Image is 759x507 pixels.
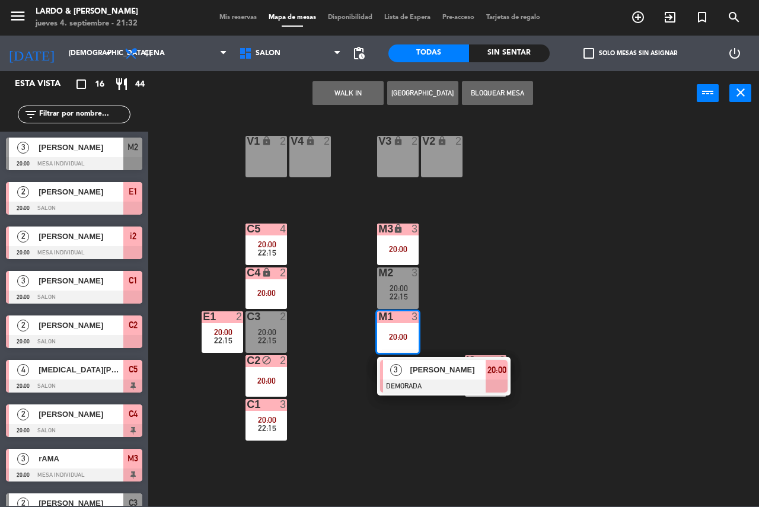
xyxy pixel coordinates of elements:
span: C1 [129,273,138,288]
div: 20:00 [245,289,287,297]
span: [PERSON_NAME] [39,319,123,331]
span: 22:15 [390,292,408,301]
div: 20:00 [245,377,287,385]
i: power_settings_new [728,46,742,60]
span: M2 [127,140,138,154]
span: 2 [17,231,29,243]
span: M3 [127,451,138,465]
div: 3 [412,224,419,234]
span: 22:15 [258,248,276,257]
i: search [727,10,741,24]
div: 20:00 [377,333,419,341]
div: M2 [378,267,379,278]
div: 2 [280,267,287,278]
button: close [729,84,751,102]
span: [MEDICAL_DATA][PERSON_NAME] [39,363,123,376]
span: E1 [129,184,138,199]
i: exit_to_app [663,10,677,24]
span: 22:15 [258,423,276,433]
span: C5 [129,362,138,377]
span: Pre-acceso [436,14,480,21]
i: add_circle_outline [631,10,645,24]
i: lock [437,136,447,146]
button: Bloquear Mesa [462,81,533,105]
span: [PERSON_NAME] [39,275,123,287]
span: [PERSON_NAME] [39,186,123,198]
i: power_input [701,85,715,100]
button: WALK IN [312,81,384,105]
i: filter_list [24,107,38,122]
span: C2 [129,318,138,332]
i: close [734,85,748,100]
div: 3 [412,267,419,278]
div: Esta vista [6,77,85,91]
span: pending_actions [352,46,366,60]
span: 2 [17,320,29,331]
span: 22:15 [258,336,276,345]
i: menu [9,7,27,25]
span: SALON [256,49,280,58]
i: lock [393,136,403,146]
span: [PERSON_NAME] [39,141,123,154]
div: 2 [280,311,287,322]
span: 20:00 [214,327,232,337]
span: 3 [17,275,29,287]
i: turned_in_not [695,10,709,24]
div: Todas [388,44,469,62]
span: Mis reservas [213,14,263,21]
span: C4 [129,407,138,421]
div: 2 [280,136,287,146]
span: i2 [130,229,136,243]
div: 3 [412,311,419,322]
button: [GEOGRAPHIC_DATA] [387,81,458,105]
div: V3 [378,136,379,146]
div: 2 [280,355,287,366]
span: 3 [17,142,29,154]
span: Mapa de mesas [263,14,322,21]
i: lock [305,136,315,146]
span: Disponibilidad [322,14,378,21]
button: menu [9,7,27,29]
span: [PERSON_NAME] [410,363,486,376]
i: arrow_drop_down [101,46,116,60]
span: 20:00 [258,240,276,249]
span: 22:15 [214,336,232,345]
span: 4 [17,364,29,376]
input: Filtrar por nombre... [38,108,130,121]
span: Cena [144,49,165,58]
div: 20:00 [377,245,419,253]
div: 4 [280,224,287,234]
span: 2 [17,186,29,198]
span: 20:00 [258,415,276,425]
span: Tarjetas de regalo [480,14,546,21]
i: crop_square [74,77,88,91]
span: 20:00 [258,327,276,337]
div: 2 [499,355,506,366]
div: i2 [466,355,467,366]
div: jueves 4. septiembre - 21:32 [36,18,138,30]
div: 3 [280,399,287,410]
i: lock [393,224,403,234]
i: lock [261,267,272,278]
i: lock [261,136,272,146]
span: rAMA [39,452,123,465]
div: 2 [236,311,243,322]
div: 2 [455,136,463,146]
div: M3 [378,224,379,234]
div: Sin sentar [469,44,550,62]
div: 2 [412,136,419,146]
button: power_input [697,84,719,102]
i: block [261,355,272,365]
i: restaurant [114,77,129,91]
span: [PERSON_NAME] [39,230,123,243]
span: 44 [135,78,145,91]
span: Lista de Espera [378,14,436,21]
